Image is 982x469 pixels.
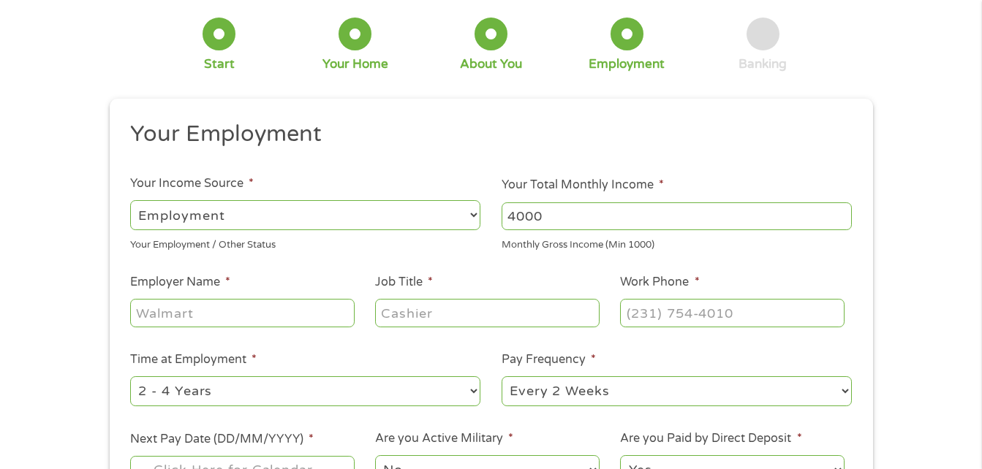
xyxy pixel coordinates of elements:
[502,202,852,230] input: 1800
[502,233,852,253] div: Monthly Gross Income (Min 1000)
[460,56,522,72] div: About You
[130,275,230,290] label: Employer Name
[502,352,596,367] label: Pay Frequency
[620,431,801,446] label: Are you Paid by Direct Deposit
[739,56,787,72] div: Banking
[589,56,665,72] div: Employment
[130,233,480,253] div: Your Employment / Other Status
[375,275,433,290] label: Job Title
[620,299,844,327] input: (231) 754-4010
[322,56,388,72] div: Your Home
[130,176,254,191] label: Your Income Source
[130,432,314,447] label: Next Pay Date (DD/MM/YYYY)
[502,178,664,193] label: Your Total Monthly Income
[130,299,354,327] input: Walmart
[375,431,513,446] label: Are you Active Military
[130,352,257,367] label: Time at Employment
[130,120,841,149] h2: Your Employment
[204,56,235,72] div: Start
[620,275,699,290] label: Work Phone
[375,299,599,327] input: Cashier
